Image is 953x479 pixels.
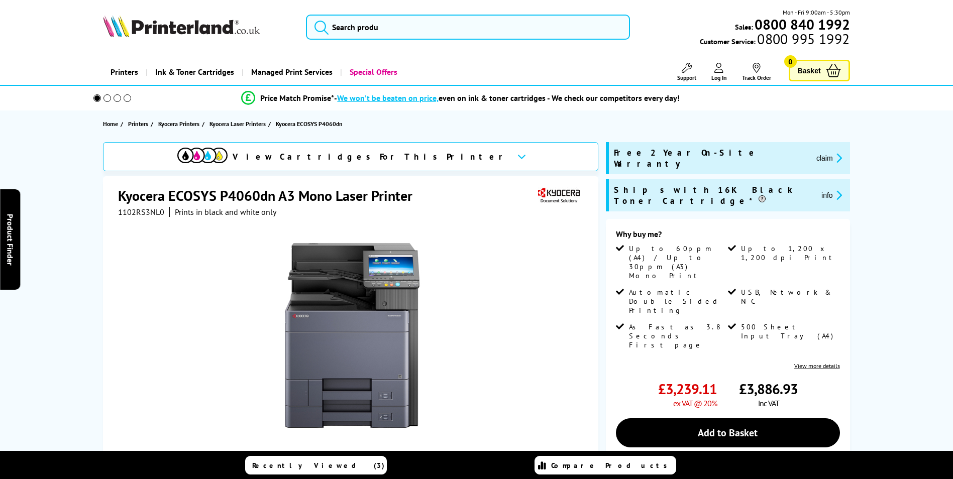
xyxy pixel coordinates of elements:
[233,151,509,162] span: View Cartridges For This Printer
[337,93,439,103] span: We won’t be beaten on price,
[711,74,727,81] span: Log In
[340,59,405,85] a: Special Offers
[155,59,234,85] span: Ink & Toner Cartridges
[739,380,798,398] span: £3,886.93
[658,380,717,398] span: £3,239.11
[128,118,151,129] a: Printers
[254,237,451,434] img: Kyocera ECOSYS P4060dn
[629,322,725,349] span: As Fast as 3.8 Seconds First page
[741,288,837,306] span: USB, Network & NFC
[334,93,680,103] div: - even on ink & toner cartridges - We check our competitors every day!
[252,461,385,470] span: Recently Viewed (3)
[614,184,813,206] span: Ships with 16K Black Toner Cartridge*
[177,148,228,163] img: View Cartridges
[80,89,842,107] li: modal_Promise
[103,118,121,129] a: Home
[818,189,845,201] button: promo-description
[260,93,334,103] span: Price Match Promise*
[209,118,266,129] span: Kyocera Laser Printers
[813,152,845,164] button: promo-description
[175,207,276,217] i: Prints in black and white only
[741,244,837,262] span: Up to 1,200 x 1,200 dpi Print
[158,118,199,129] span: Kyocera Printers
[711,63,727,81] a: Log In
[789,60,850,81] a: Basket 0
[616,229,840,244] div: Why buy me?
[209,118,268,129] a: Kyocera Laser Printers
[735,22,753,32] span: Sales:
[614,147,808,169] span: Free 2 Year On-Site Warranty
[742,63,771,81] a: Track Order
[700,34,850,46] span: Customer Service:
[306,15,630,40] input: Search produ
[629,244,725,280] span: Up to 60ppm (A4) / Up to 30ppm (A3) Mono Print
[536,186,582,205] img: Kyocera
[673,398,717,408] span: ex VAT @ 20%
[103,59,146,85] a: Printers
[103,118,118,129] span: Home
[551,461,673,470] span: Compare Products
[629,288,725,315] span: Automatic Double Sided Printing
[118,186,422,205] h1: Kyocera ECOSYS P4060dn A3 Mono Laser Printer
[242,59,340,85] a: Managed Print Services
[783,8,850,17] span: Mon - Fri 9:00am - 5:30pm
[535,456,676,474] a: Compare Products
[146,59,242,85] a: Ink & Toner Cartridges
[276,118,343,129] span: Kyocera ECOSYS P4060dn
[5,214,15,266] span: Product Finder
[103,15,293,39] a: Printerland Logo
[756,34,850,44] span: 0800 995 1992
[758,398,779,408] span: inc VAT
[794,362,840,370] a: View more details
[753,20,850,29] a: 0800 840 1992
[128,118,148,129] span: Printers
[158,118,202,129] a: Kyocera Printers
[245,456,387,474] a: Recently Viewed (3)
[677,63,696,81] a: Support
[784,55,797,68] span: 0
[616,418,840,447] a: Add to Basket
[677,74,696,81] span: Support
[798,64,821,77] span: Basket
[103,15,260,37] img: Printerland Logo
[276,118,345,129] a: Kyocera ECOSYS P4060dn
[755,15,850,34] b: 0800 840 1992
[741,322,837,340] span: 500 Sheet Input Tray (A4)
[118,207,164,217] span: 1102RS3NL0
